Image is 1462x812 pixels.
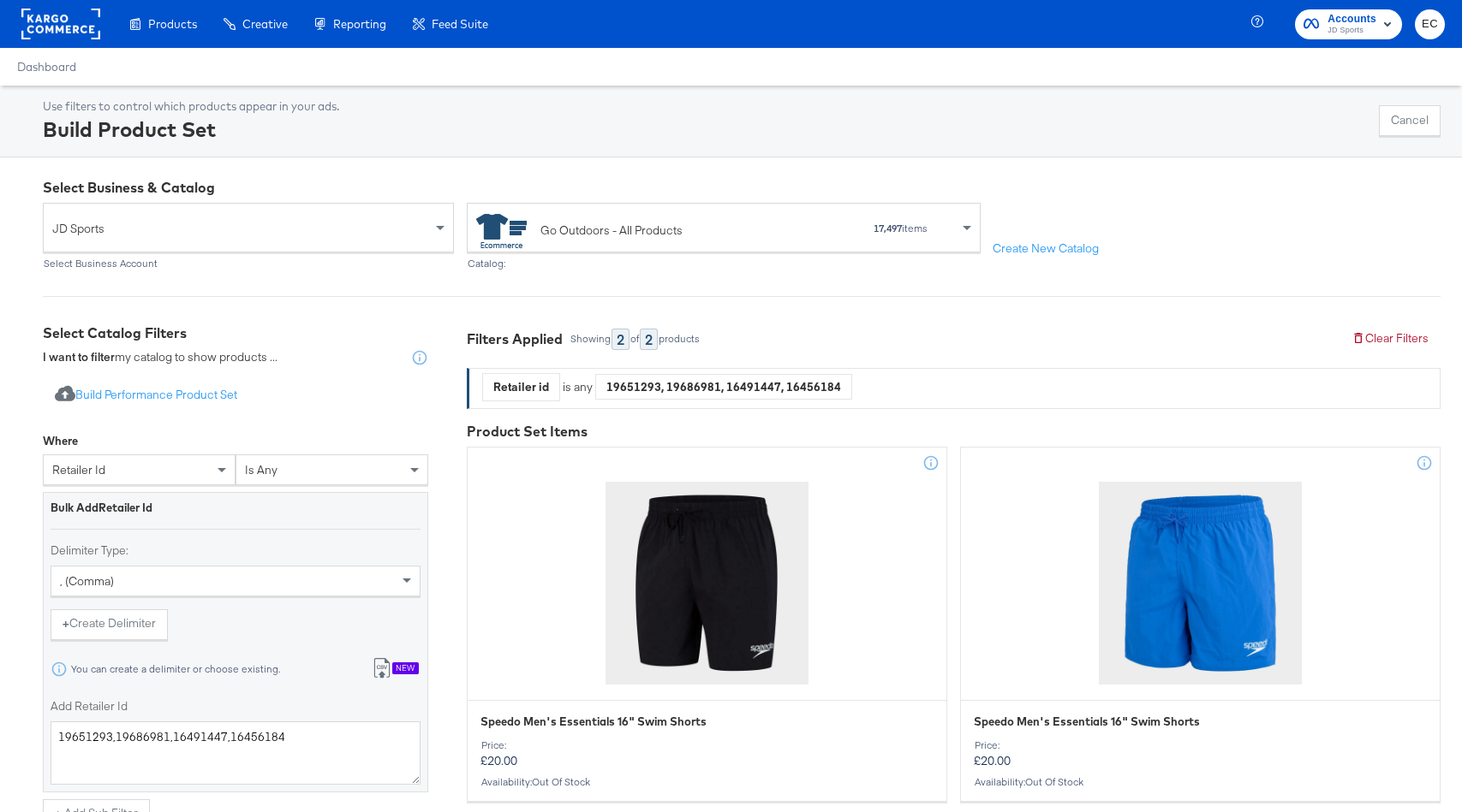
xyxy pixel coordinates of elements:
[51,721,421,785] textarea: 19651293,19686981,16491447,16456184
[786,222,928,234] div: items
[43,258,454,270] div: Select Business Account
[532,775,590,788] span: out of stock
[43,349,115,365] strong: I want to filter
[1340,323,1441,354] button: Clear Filters
[467,422,1441,442] div: Product Set Items
[333,17,386,31] span: Reporting
[43,349,277,366] div: my catalog to show products ...
[1422,15,1438,34] span: EC
[17,60,76,74] a: Dashboard
[51,500,421,516] div: Bulk Add Retailer Id
[467,329,563,349] div: Filters Applied
[360,654,431,685] button: New
[480,714,707,730] span: Speedo Men's Essentials 16" Swim Shorts
[560,379,595,395] div: is any
[1328,10,1376,28] span: Accounts
[974,776,1427,788] div: Availability :
[1295,9,1402,39] button: AccountsJD Sports
[480,739,934,751] div: Price:
[981,234,1111,264] button: Create New Catalog
[540,222,683,240] div: Go Outdoors - All Products
[51,609,168,640] button: +Create Delimiter
[974,739,1427,768] p: £20.00
[570,333,612,345] div: Showing
[70,663,281,675] div: You can create a delimiter or choose existing.
[148,17,197,31] span: Products
[51,542,421,559] label: Delimiter Type:
[1415,9,1445,39] button: EC
[43,98,339,115] div: Use filters to control which products appear in your ads.
[43,115,339,144] div: Build Product Set
[974,714,1200,730] span: Speedo Men's Essentials 16" Swim Shorts
[483,374,559,400] div: Retailer id
[467,258,981,270] div: Catalog:
[874,222,902,234] strong: 17,497
[242,17,288,31] span: Creative
[630,333,640,345] div: of
[432,17,488,31] span: Feed Suite
[1328,24,1376,38] span: JD Sports
[63,615,69,631] strong: +
[596,374,851,400] div: 19651293, 19686981, 16491447, 16456184
[1025,775,1083,788] span: out of stock
[43,380,249,412] button: Build Performance Product Set
[640,329,658,350] div: 2
[658,333,701,345] div: products
[43,323,428,343] div: Select Catalog Filters
[612,329,630,350] div: 2
[43,178,1441,198] div: Select Business & Catalog
[974,739,1427,751] div: Price:
[60,573,114,589] span: , (comma)
[480,776,934,788] div: Availability :
[392,662,419,674] div: New
[245,462,277,477] span: is any
[51,698,421,714] label: Add Retailer Id
[52,462,105,477] span: retailer id
[1379,105,1441,136] button: Cancel
[52,214,432,243] span: JD Sports
[43,433,78,449] div: Where
[480,739,934,768] p: £20.00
